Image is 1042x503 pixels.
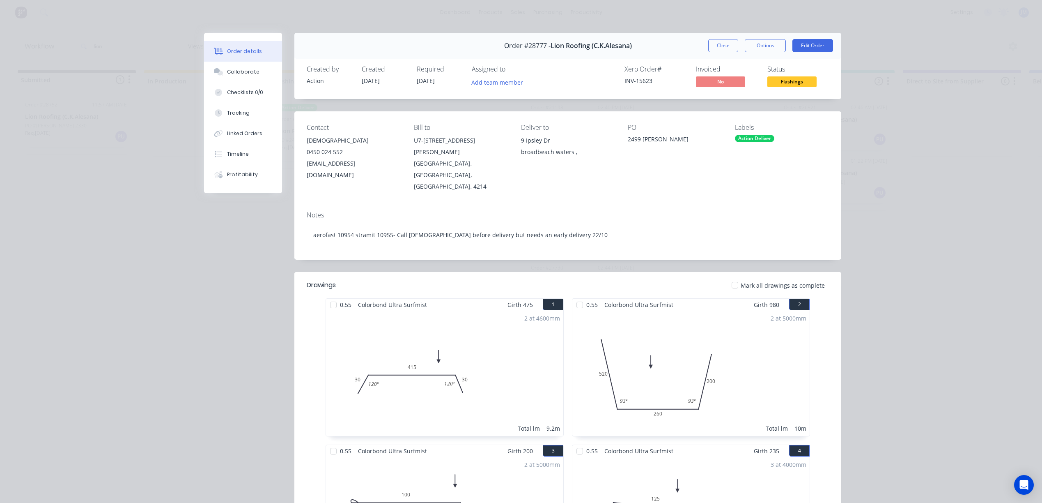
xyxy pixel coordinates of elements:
button: 1 [543,299,563,310]
span: [DATE] [362,77,380,85]
div: Action [307,76,352,85]
button: Profitability [204,164,282,185]
div: 0450 024 552 [307,146,401,158]
button: Tracking [204,103,282,123]
div: [EMAIL_ADDRESS][DOMAIN_NAME] [307,158,401,181]
div: Action Deliver [735,135,774,142]
div: 03041530120º120º2 at 4600mmTotal lm9.2m [326,311,563,436]
div: Collaborate [227,68,259,76]
div: Profitability [227,171,258,178]
div: 2499 [PERSON_NAME] [628,135,722,146]
span: Flashings [767,76,817,87]
button: 2 [789,299,810,310]
div: Linked Orders [227,130,262,137]
span: Lion Roofing (C.K.Alesana) [551,42,632,50]
div: Total lm [518,424,540,433]
div: [GEOGRAPHIC_DATA], [GEOGRAPHIC_DATA], [GEOGRAPHIC_DATA], 4214 [414,158,508,192]
div: Order details [227,48,262,55]
div: Required [417,65,462,73]
span: 0.55 [583,445,601,457]
button: Flashings [767,76,817,89]
div: Total lm [766,424,788,433]
span: [DATE] [417,77,435,85]
div: Timeline [227,150,249,158]
div: INV-15623 [624,76,686,85]
button: Edit Order [792,39,833,52]
div: U7-[STREET_ADDRESS][PERSON_NAME] [414,135,508,158]
div: 9.2m [546,424,560,433]
div: broadbeach waters , [521,146,615,158]
button: Order details [204,41,282,62]
span: Girth 235 [754,445,779,457]
div: Tracking [227,109,250,117]
div: Contact [307,124,401,132]
button: Close [708,39,738,52]
span: Girth 200 [507,445,533,457]
div: Bill to [414,124,508,132]
button: Checklists 0/0 [204,82,282,103]
button: 3 [543,445,563,457]
span: Colorbond Ultra Surfmist [355,299,430,311]
div: 10m [794,424,806,433]
div: 3 at 4000mm [771,460,806,469]
div: Deliver to [521,124,615,132]
div: Xero Order # [624,65,686,73]
span: Mark all drawings as complete [741,281,825,290]
div: Drawings [307,280,336,290]
button: Timeline [204,144,282,164]
div: Invoiced [696,65,757,73]
span: Colorbond Ultra Surfmist [601,445,677,457]
button: Add team member [467,76,528,88]
div: Status [767,65,829,73]
button: 4 [789,445,810,457]
span: 0.55 [583,299,601,311]
span: Girth 475 [507,299,533,311]
span: Order #28777 - [504,42,551,50]
span: Colorbond Ultra Surfmist [601,299,677,311]
div: [DEMOGRAPHIC_DATA]0450 024 552[EMAIL_ADDRESS][DOMAIN_NAME] [307,135,401,181]
div: 2 at 5000mm [771,314,806,323]
div: aerofast 10954 stramit 10955- Call [DEMOGRAPHIC_DATA] before delivery but needs an early delivery... [307,222,829,247]
div: PO [628,124,722,132]
div: 2 at 5000mm [524,460,560,469]
span: Girth 980 [754,299,779,311]
div: Labels [735,124,829,132]
div: Notes [307,211,829,219]
div: Checklists 0/0 [227,89,263,96]
div: U7-[STREET_ADDRESS][PERSON_NAME][GEOGRAPHIC_DATA], [GEOGRAPHIC_DATA], [GEOGRAPHIC_DATA], 4214 [414,135,508,192]
button: Linked Orders [204,123,282,144]
div: 9 Ipsley Dr [521,135,615,146]
div: 2 at 4600mm [524,314,560,323]
div: Open Intercom Messenger [1014,475,1034,495]
span: 0.55 [337,445,355,457]
span: No [696,76,745,87]
div: 052026020093º93º2 at 5000mmTotal lm10m [572,311,810,436]
div: [DEMOGRAPHIC_DATA] [307,135,401,146]
button: Add team member [472,76,528,88]
span: 0.55 [337,299,355,311]
button: Options [745,39,786,52]
button: Collaborate [204,62,282,82]
div: 9 Ipsley Drbroadbeach waters , [521,135,615,161]
div: Created by [307,65,352,73]
span: Colorbond Ultra Surfmist [355,445,430,457]
div: Assigned to [472,65,554,73]
div: Created [362,65,407,73]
